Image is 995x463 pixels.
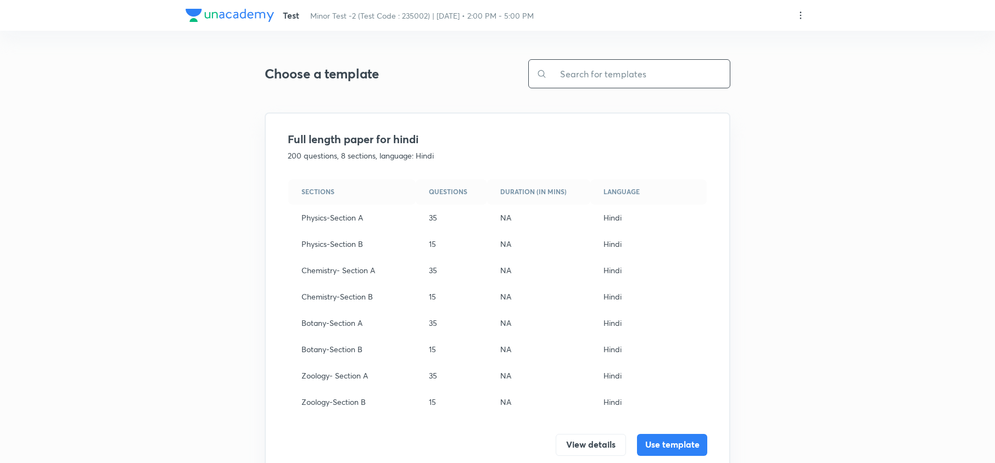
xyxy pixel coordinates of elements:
h4: Full length paper for hindi [288,131,707,148]
td: NA [487,257,590,284]
td: 15 [416,389,487,415]
td: 35 [416,205,487,231]
td: Hindi [590,363,707,389]
td: 35 [416,310,487,336]
button: View details [556,434,626,456]
td: Hindi [590,284,707,310]
td: NA [487,363,590,389]
th: Questions [416,179,487,205]
td: Chemistry-Section B [288,284,416,310]
td: NA [487,336,590,363]
td: Hindi [590,389,707,415]
td: Physics-Section B [288,231,416,257]
td: Physics-Section A [288,205,416,231]
span: Minor Test -2 (Test Code : 235002) | [DATE] • 2:00 PM - 5:00 PM [310,10,534,21]
td: 35 [416,257,487,284]
td: 15 [416,336,487,363]
td: Hindi [590,231,707,257]
td: Hindi [590,336,707,363]
td: 35 [416,363,487,389]
td: Botany-Section A [288,310,416,336]
img: Company Logo [186,9,274,22]
td: 15 [416,231,487,257]
td: Zoology- Section A [288,363,416,389]
input: Search for templates [547,60,730,88]
td: Hindi [590,310,707,336]
button: Use template [637,434,707,456]
td: Zoology-Section B [288,389,416,415]
td: Botany-Section B [288,336,416,363]
td: NA [487,310,590,336]
td: Chemistry- Section A [288,257,416,284]
td: NA [487,231,590,257]
td: NA [487,284,590,310]
td: 15 [416,284,487,310]
th: Duration (in mins) [487,179,590,205]
td: NA [487,205,590,231]
span: Test [283,9,299,21]
h3: Choose a template [265,66,493,82]
td: Hindi [590,205,707,231]
p: 200 questions, 8 sections, language: Hindi [288,150,707,161]
td: Hindi [590,257,707,284]
th: Sections [288,179,416,205]
th: Language [590,179,707,205]
td: NA [487,389,590,415]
